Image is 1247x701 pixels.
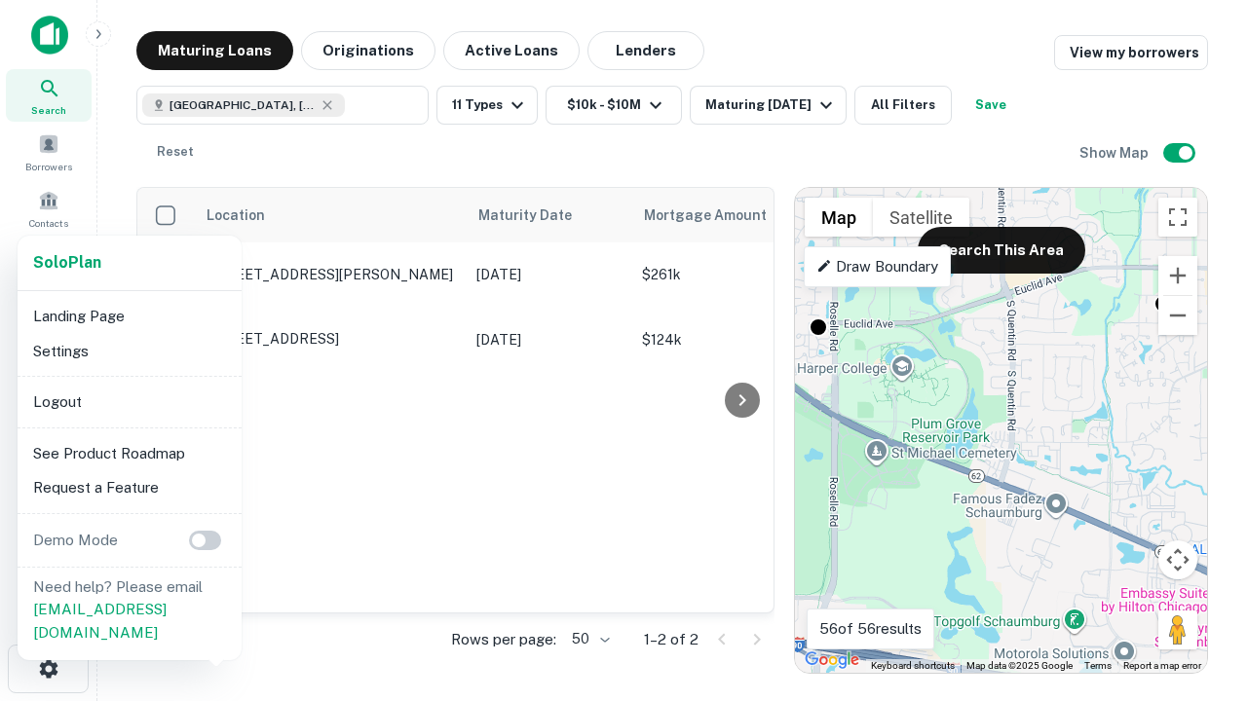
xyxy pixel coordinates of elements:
[33,601,167,641] a: [EMAIL_ADDRESS][DOMAIN_NAME]
[33,253,101,272] strong: Solo Plan
[25,385,234,420] li: Logout
[33,251,101,275] a: SoloPlan
[1150,545,1247,639] iframe: Chat Widget
[25,299,234,334] li: Landing Page
[25,334,234,369] li: Settings
[25,436,234,471] li: See Product Roadmap
[33,575,226,645] p: Need help? Please email
[25,529,126,552] p: Demo Mode
[25,470,234,505] li: Request a Feature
